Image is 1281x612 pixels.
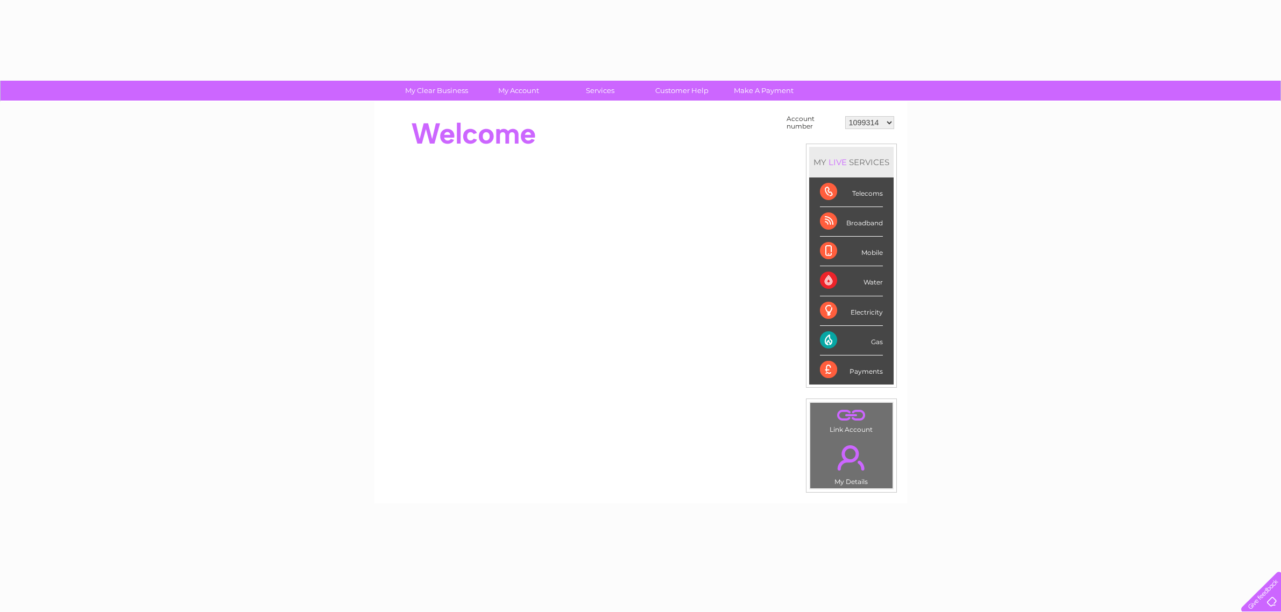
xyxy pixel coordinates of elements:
[813,405,890,424] a: .
[809,147,894,177] div: MY SERVICES
[810,436,893,489] td: My Details
[820,237,883,266] div: Mobile
[820,207,883,237] div: Broadband
[820,177,883,207] div: Telecoms
[820,266,883,296] div: Water
[820,326,883,355] div: Gas
[638,81,726,101] a: Customer Help
[784,112,843,133] td: Account number
[826,157,849,167] div: LIVE
[556,81,645,101] a: Services
[820,355,883,385] div: Payments
[474,81,563,101] a: My Account
[810,402,893,436] td: Link Account
[719,81,808,101] a: Make A Payment
[392,81,481,101] a: My Clear Business
[820,296,883,326] div: Electricity
[813,439,890,476] a: .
